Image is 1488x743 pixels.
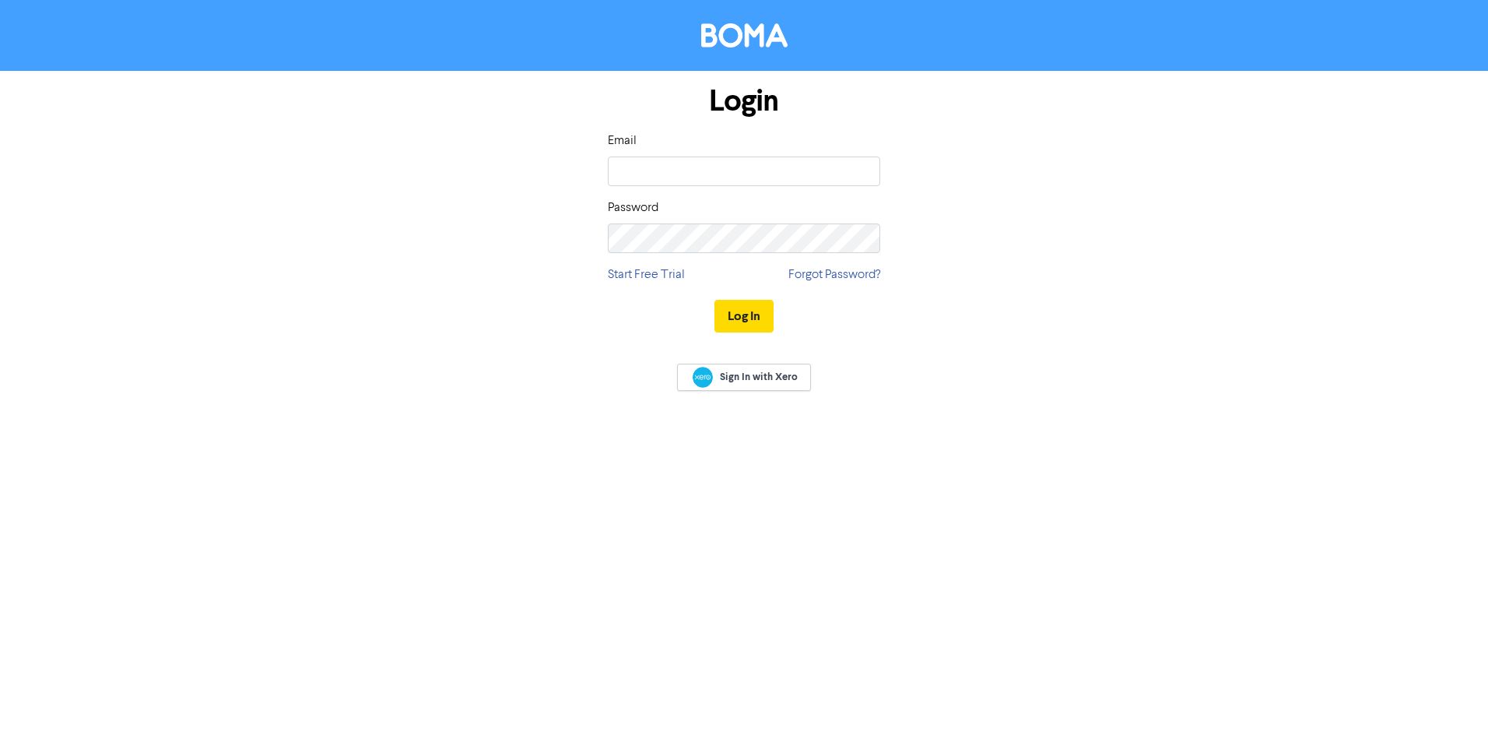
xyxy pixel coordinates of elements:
span: Sign In with Xero [720,370,798,384]
img: Xero logo [693,367,713,388]
label: Password [608,199,658,217]
label: Email [608,132,637,150]
a: Start Free Trial [608,266,685,284]
img: BOMA Logo [701,23,788,48]
a: Sign In with Xero [677,364,811,391]
a: Forgot Password? [788,266,880,284]
h1: Login [608,83,880,119]
button: Log In [714,300,774,333]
